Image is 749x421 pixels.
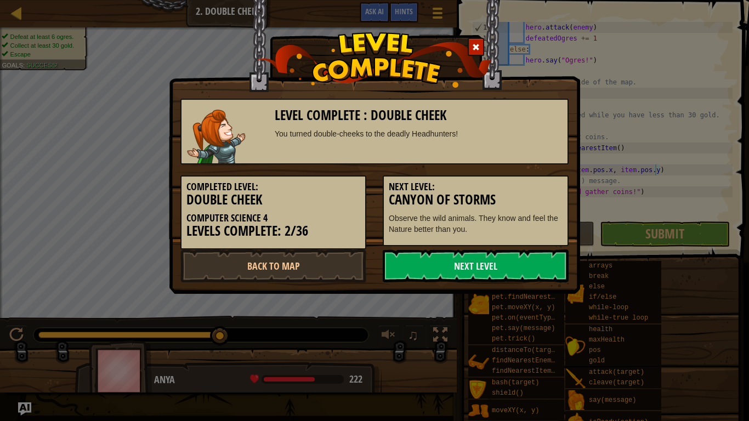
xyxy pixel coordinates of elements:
[180,249,366,282] a: Back to Map
[186,192,360,207] h3: Double Cheek
[383,249,569,282] a: Next Level
[275,108,563,123] h3: Level Complete : Double Cheek
[186,224,360,238] h3: Levels Complete: 2/36
[187,110,246,163] img: captain.png
[186,213,360,224] h5: Computer Science 4
[257,32,492,88] img: level_complete.png
[389,213,563,235] p: Observe the wild animals. They know and feel the Nature better than you.
[186,181,360,192] h5: Completed Level:
[275,128,563,139] div: You turned double-cheeks to the deadly Headhunters!
[389,192,563,207] h3: Canyon of Storms
[389,181,563,192] h5: Next Level:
